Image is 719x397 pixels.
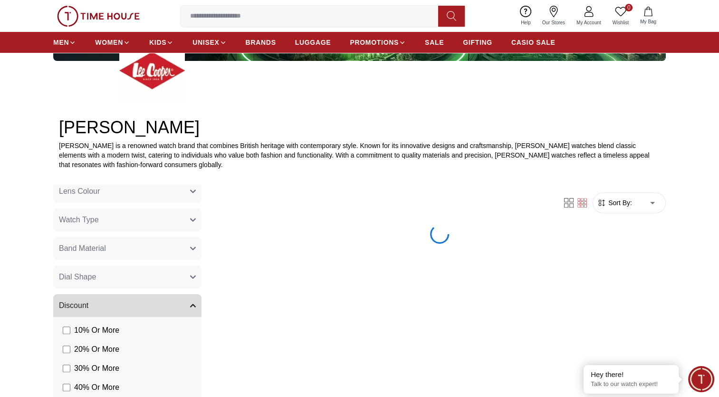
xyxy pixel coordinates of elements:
span: SALE [425,38,444,47]
span: Band Material [59,243,106,254]
button: My Bag [634,5,662,27]
p: Talk to our watch expert! [591,380,671,388]
input: 10% Or More [63,327,70,334]
span: My Account [573,19,605,26]
span: 30 % Or More [74,363,119,374]
span: Wishlist [609,19,633,26]
span: LUGGAGE [295,38,331,47]
p: [PERSON_NAME] is a renowned watch brand that combines British heritage with contemporary style. K... [59,141,660,169]
div: Hey there! [591,370,671,379]
input: 30% Or More [63,365,70,372]
span: GIFTING [463,38,492,47]
button: Band Material [53,237,201,260]
span: UNISEX [192,38,219,47]
a: SALE [425,34,444,51]
span: Help [517,19,535,26]
input: 40% Or More [63,384,70,391]
a: Our Stores [537,4,571,28]
h2: [PERSON_NAME] [59,118,660,137]
button: Watch Type [53,208,201,231]
span: Discount [59,300,88,311]
span: Our Stores [538,19,569,26]
span: 0 [625,4,633,11]
span: 20 % Or More [74,344,119,355]
span: My Bag [636,18,660,25]
span: PROMOTIONS [350,38,399,47]
button: Dial Shape [53,266,201,288]
button: Lens Colour [53,180,201,203]
span: 10 % Or More [74,325,119,336]
a: Help [515,4,537,28]
a: WOMEN [95,34,130,51]
span: MEN [53,38,69,47]
img: ... [57,6,140,27]
img: ... [119,38,185,103]
a: LUGGAGE [295,34,331,51]
span: Lens Colour [59,186,100,197]
button: Sort By: [597,198,632,208]
a: KIDS [149,34,173,51]
span: Dial Shape [59,271,96,283]
a: PROMOTIONS [350,34,406,51]
span: Watch Type [59,214,99,226]
a: MEN [53,34,76,51]
span: BRANDS [246,38,276,47]
a: UNISEX [192,34,226,51]
span: WOMEN [95,38,123,47]
a: 0Wishlist [607,4,634,28]
a: BRANDS [246,34,276,51]
div: Chat Widget [688,366,714,392]
a: GIFTING [463,34,492,51]
span: 40 % Or More [74,382,119,393]
span: KIDS [149,38,166,47]
span: Sort By: [606,198,632,208]
button: Discount [53,294,201,317]
a: CASIO SALE [511,34,556,51]
span: CASIO SALE [511,38,556,47]
input: 20% Or More [63,346,70,353]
